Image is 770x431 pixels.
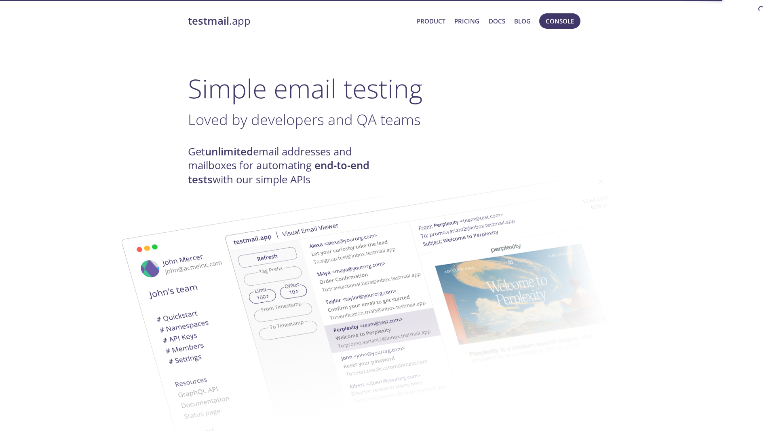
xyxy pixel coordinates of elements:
[188,14,229,28] strong: testmail
[188,73,582,104] h1: Simple email testing
[546,16,574,26] span: Console
[188,158,369,186] strong: end-to-end tests
[188,145,385,187] h4: Get email addresses and mailboxes for automating with our simple APIs
[539,13,580,29] button: Console
[417,16,445,26] a: Product
[489,16,505,26] a: Docs
[188,14,411,28] a: testmail.app
[454,16,479,26] a: Pricing
[188,109,421,130] span: Loved by developers and QA teams
[514,16,531,26] a: Blog
[205,144,253,159] strong: unlimited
